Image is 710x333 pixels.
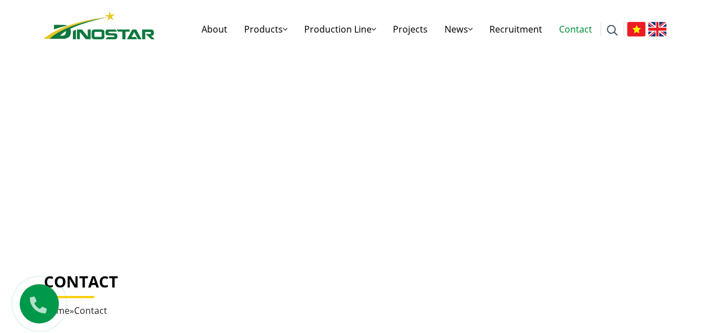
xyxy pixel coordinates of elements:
[44,304,107,317] span: »
[627,22,645,37] img: Tiếng Việt
[44,272,667,291] h1: Contact
[74,304,107,317] span: Contact
[648,22,667,37] img: English
[481,11,551,47] a: Recruitment
[551,11,601,47] a: Contact
[44,11,155,39] img: logo
[384,11,436,47] a: Projects
[436,11,481,47] a: News
[193,11,236,47] a: About
[236,11,296,47] a: Products
[607,25,618,36] img: search
[296,11,384,47] a: Production Line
